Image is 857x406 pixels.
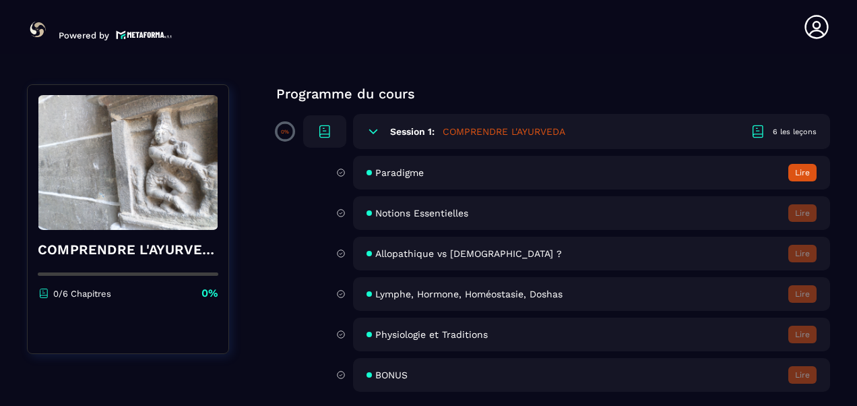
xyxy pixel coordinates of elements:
[38,95,218,230] img: banner
[788,285,817,303] button: Lire
[788,245,817,262] button: Lire
[375,248,562,259] span: Allopathique vs [DEMOGRAPHIC_DATA] ?
[443,125,565,138] h5: COMPRENDRE L'AYURVEDA
[788,204,817,222] button: Lire
[788,164,817,181] button: Lire
[773,127,817,137] div: 6 les leçons
[375,167,424,178] span: Paradigme
[788,326,817,343] button: Lire
[53,289,111,299] p: 0/6 Chapitres
[38,240,218,259] h4: COMPRENDRE L'AYURVEDA
[201,286,218,301] p: 0%
[281,129,289,135] p: 0%
[375,289,563,299] span: Lymphe, Hormone, Homéostasie, Doshas
[390,126,435,137] h6: Session 1:
[375,208,468,219] span: Notions Essentielles
[276,84,830,103] p: Programme du cours
[59,30,109,40] p: Powered by
[788,366,817,384] button: Lire
[375,329,488,340] span: Physiologie et Traditions
[116,29,172,40] img: logo
[375,370,408,380] span: BONUS
[27,19,49,40] img: logo-branding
